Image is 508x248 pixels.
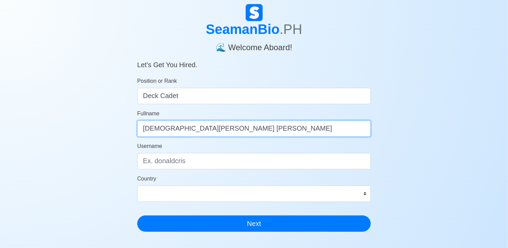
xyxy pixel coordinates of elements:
[137,37,371,53] h4: 🌊 Welcome Aboard!
[280,22,302,37] span: .PH
[246,4,263,21] img: Logo
[137,153,371,169] input: Ex. donaldcris
[137,111,160,116] span: Fullname
[137,78,177,84] span: Position or Rank
[137,21,371,37] h1: SeamanBio
[137,143,162,149] span: Username
[137,53,371,69] h5: Let’s Get You Hired.
[137,88,371,104] input: ex. 2nd Officer w/Master License
[137,175,156,183] label: Country
[137,120,371,137] input: Your Fullname
[137,215,371,232] button: Next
